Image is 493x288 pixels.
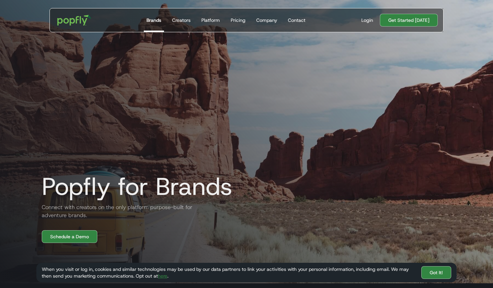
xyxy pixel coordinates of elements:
[146,17,161,24] div: Brands
[42,266,416,279] div: When you visit or log in, cookies and similar technologies may be used by our data partners to li...
[361,17,373,24] div: Login
[228,8,248,32] a: Pricing
[158,273,167,279] a: here
[380,14,438,27] a: Get Started [DATE]
[42,230,97,243] a: Schedule a Demo
[288,17,305,24] div: Contact
[144,8,164,32] a: Brands
[199,8,223,32] a: Platform
[359,17,376,24] a: Login
[231,17,245,24] div: Pricing
[201,17,220,24] div: Platform
[169,8,193,32] a: Creators
[36,203,198,219] h2: Connect with creators on the only platform purpose-built for adventure brands.
[36,173,232,200] h1: Popfly for Brands
[256,17,277,24] div: Company
[285,8,308,32] a: Contact
[172,17,191,24] div: Creators
[254,8,280,32] a: Company
[53,10,96,30] a: home
[421,266,451,279] a: Got It!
